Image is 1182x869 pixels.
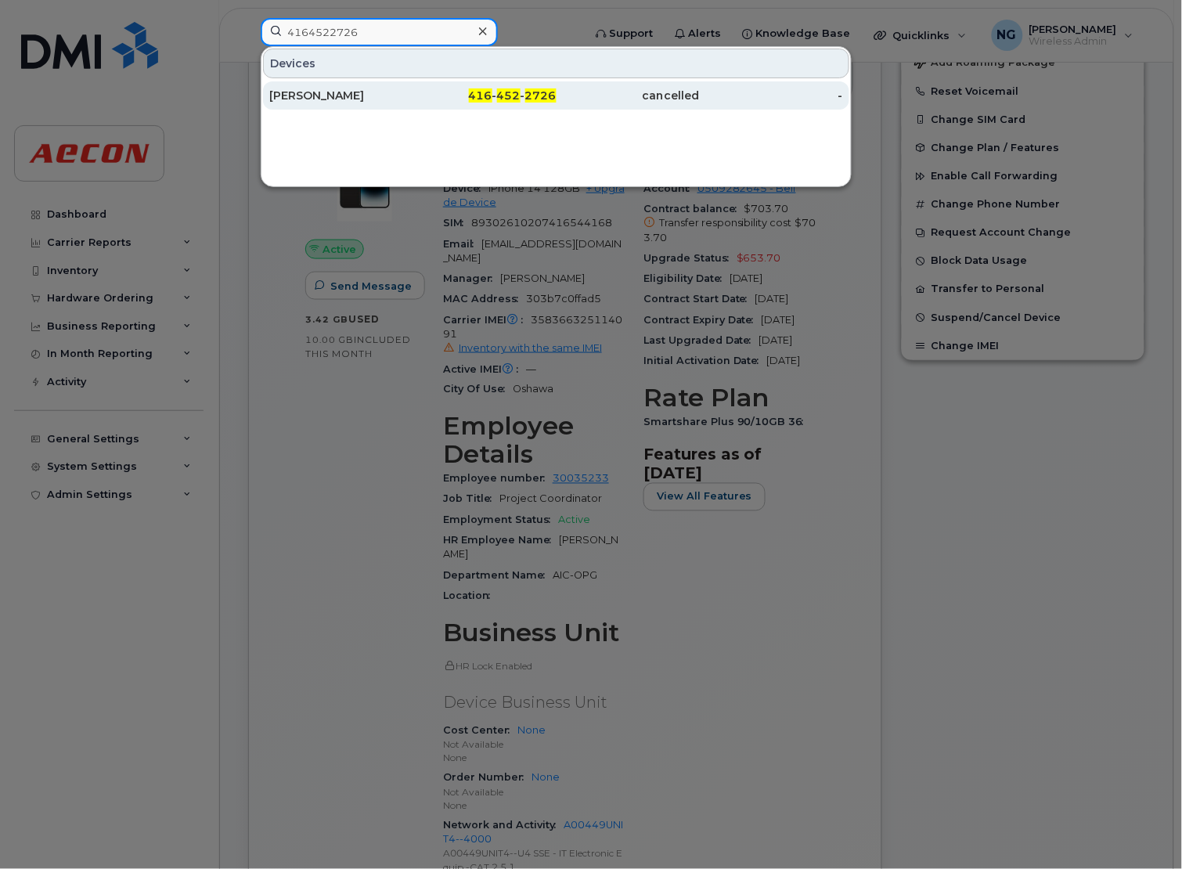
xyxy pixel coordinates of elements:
[497,88,521,103] span: 452
[557,88,700,103] div: cancelled
[469,88,492,103] span: 416
[269,88,413,103] div: [PERSON_NAME]
[261,18,498,46] input: Find something...
[263,81,849,110] a: [PERSON_NAME]416-452-2726cancelled-
[700,88,843,103] div: -
[413,88,556,103] div: - -
[263,49,849,78] div: Devices
[525,88,557,103] span: 2726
